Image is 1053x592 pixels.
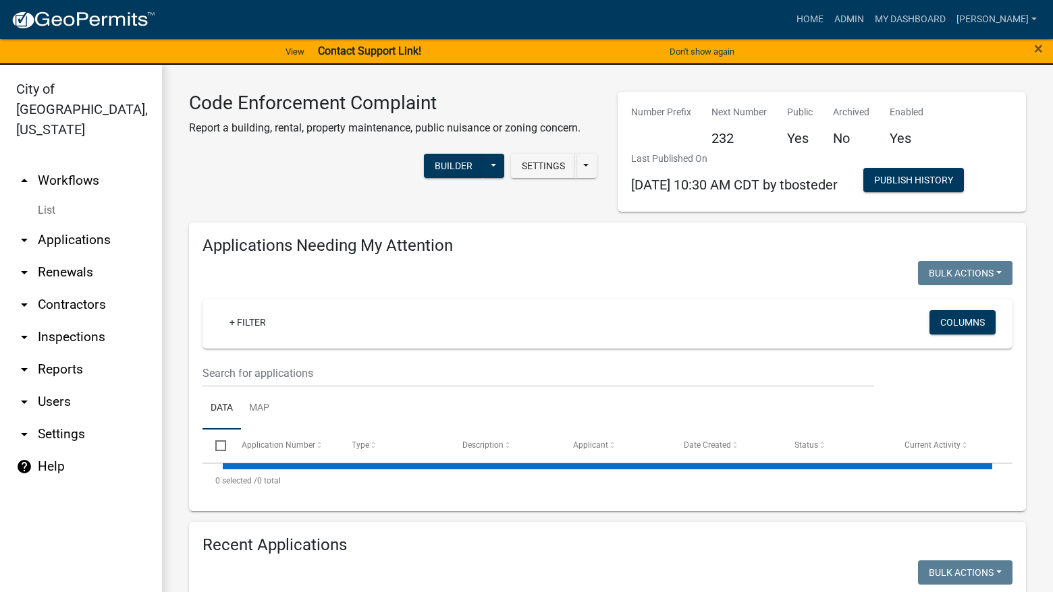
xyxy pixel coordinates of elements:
[794,440,818,450] span: Status
[781,430,892,462] datatable-header-cell: Status
[189,92,580,115] h3: Code Enforcement Complaint
[189,120,580,136] p: Report a building, rental, property maintenance, public nuisance or zoning concern.
[560,430,671,462] datatable-header-cell: Applicant
[833,105,869,119] p: Archived
[16,329,32,345] i: arrow_drop_down
[318,45,421,57] strong: Contact Support Link!
[511,154,576,178] button: Settings
[918,560,1013,585] button: Bulk Actions
[929,310,996,334] button: Columns
[684,440,731,450] span: Date Created
[1034,40,1043,57] button: Close
[918,261,1013,285] button: Bulk Actions
[228,430,339,462] datatable-header-cell: Application Number
[711,130,767,146] h5: 232
[863,168,964,192] button: Publish History
[215,476,257,485] span: 0 selected /
[1034,39,1043,58] span: ×
[869,7,951,32] a: My Dashboard
[241,387,277,430] a: Map
[631,177,838,193] span: [DATE] 10:30 AM CDT by tbosteder
[863,175,964,186] wm-modal-confirm: Workflow Publish History
[833,130,869,146] h5: No
[16,394,32,410] i: arrow_drop_down
[951,7,1042,32] a: [PERSON_NAME]
[892,430,1002,462] datatable-header-cell: Current Activity
[462,440,504,450] span: Description
[573,440,608,450] span: Applicant
[631,105,691,119] p: Number Prefix
[202,430,228,462] datatable-header-cell: Select
[787,130,813,146] h5: Yes
[631,152,838,166] p: Last Published On
[202,387,241,430] a: Data
[352,440,369,450] span: Type
[242,440,315,450] span: Application Number
[671,430,782,462] datatable-header-cell: Date Created
[16,297,32,313] i: arrow_drop_down
[664,40,740,63] button: Don't show again
[711,105,767,119] p: Next Number
[339,430,450,462] datatable-header-cell: Type
[219,310,277,334] a: + Filter
[791,7,829,32] a: Home
[890,105,923,119] p: Enabled
[829,7,869,32] a: Admin
[450,430,560,462] datatable-header-cell: Description
[280,40,310,63] a: View
[16,264,32,280] i: arrow_drop_down
[202,535,1013,555] h4: Recent Applications
[16,426,32,442] i: arrow_drop_down
[16,232,32,248] i: arrow_drop_down
[202,359,874,387] input: Search for applications
[905,440,961,450] span: Current Activity
[202,464,1013,498] div: 0 total
[424,154,483,178] button: Builder
[16,361,32,378] i: arrow_drop_down
[16,173,32,189] i: arrow_drop_up
[890,130,923,146] h5: Yes
[202,236,1013,256] h4: Applications Needing My Attention
[787,105,813,119] p: Public
[16,458,32,475] i: help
